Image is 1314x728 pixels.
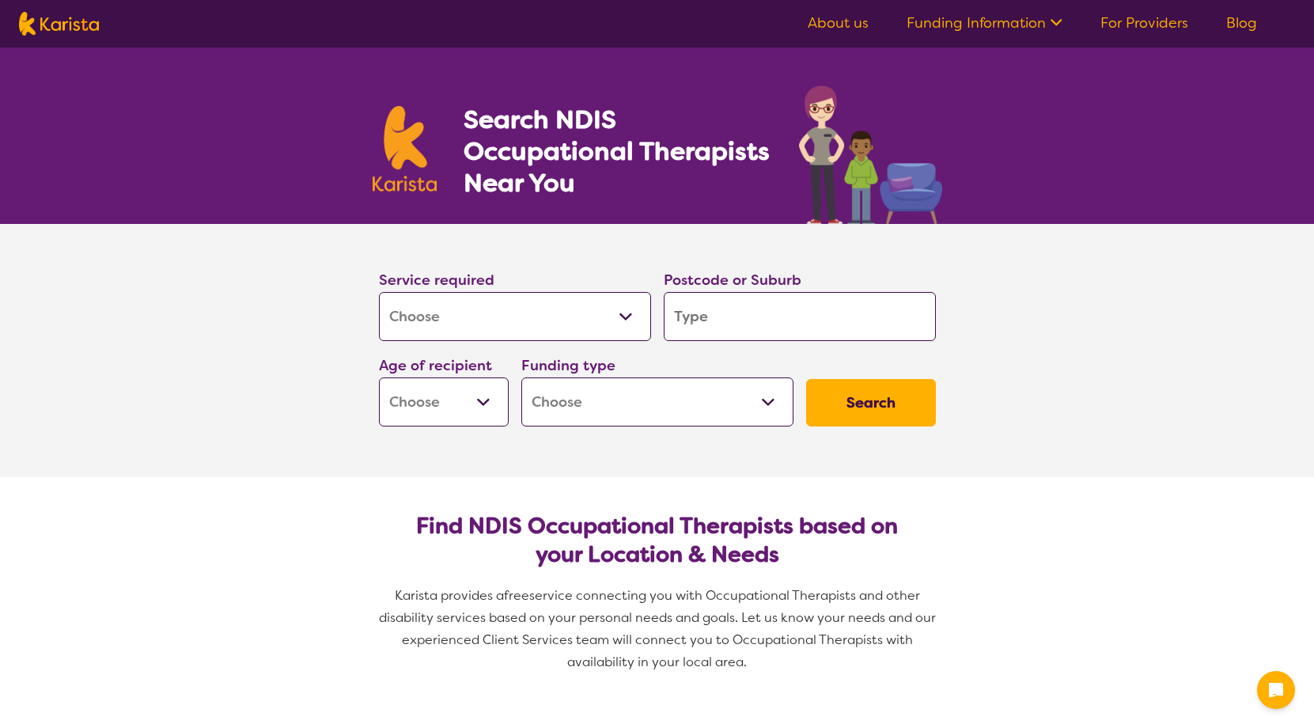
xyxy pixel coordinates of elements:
img: occupational-therapy [799,85,942,224]
a: About us [808,13,869,32]
label: Age of recipient [379,356,492,375]
span: Karista provides a [395,587,504,604]
span: service connecting you with Occupational Therapists and other disability services based on your p... [379,587,939,670]
a: Funding Information [907,13,1062,32]
label: Funding type [521,356,615,375]
label: Service required [379,271,494,290]
h2: Find NDIS Occupational Therapists based on your Location & Needs [392,512,923,569]
label: Postcode or Suburb [664,271,801,290]
span: free [504,587,529,604]
img: Karista logo [19,12,99,36]
img: Karista logo [373,106,437,191]
a: Blog [1226,13,1257,32]
h1: Search NDIS Occupational Therapists Near You [464,104,771,199]
button: Search [806,379,936,427]
a: For Providers [1100,13,1188,32]
input: Type [664,292,936,341]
